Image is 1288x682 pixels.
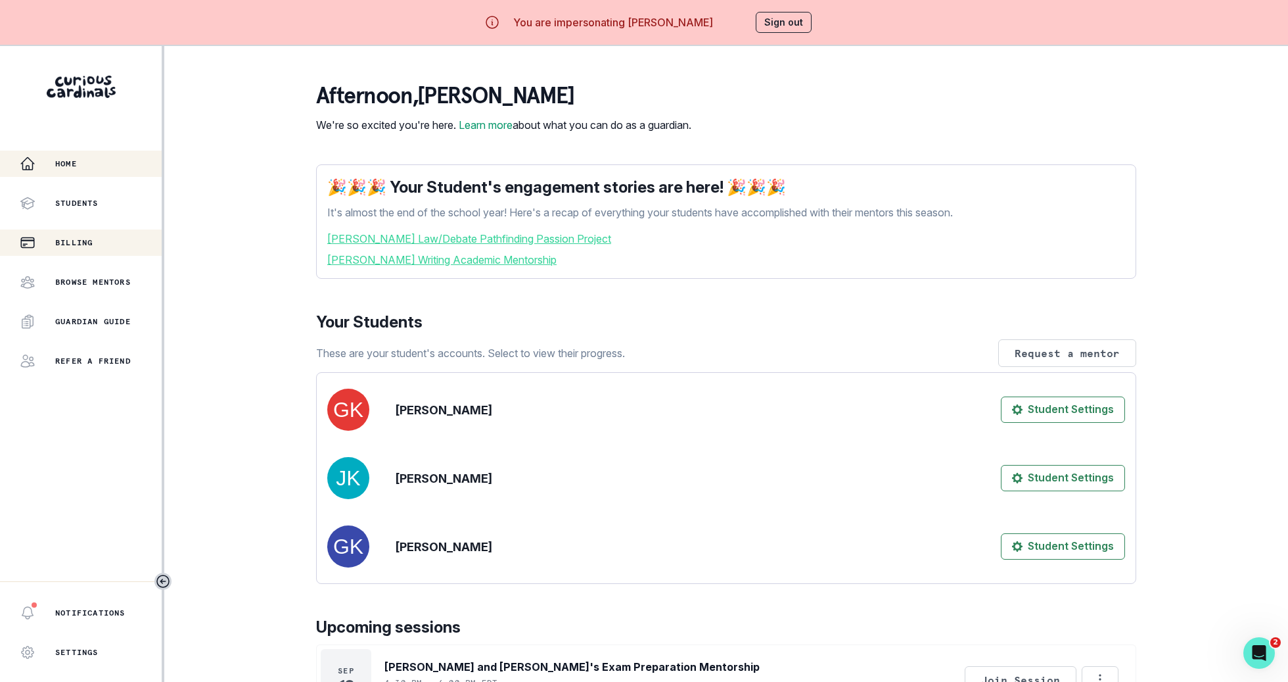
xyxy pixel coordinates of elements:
p: Notifications [55,608,126,618]
p: [PERSON_NAME] [396,401,492,419]
button: Student Settings [1001,397,1125,423]
p: Students [55,198,99,208]
button: Student Settings [1001,533,1125,560]
img: svg [327,389,369,431]
button: Request a mentor [998,339,1136,367]
button: Sign out [756,12,812,33]
p: 🎉🎉🎉 Your Student's engagement stories are here! 🎉🎉🎉 [327,176,1125,199]
p: You are impersonating [PERSON_NAME] [513,14,713,30]
button: Student Settings [1001,465,1125,491]
p: We're so excited you're here. about what you can do as a guardian. [316,117,691,133]
img: Curious Cardinals Logo [47,76,116,98]
p: Home [55,158,77,169]
p: It's almost the end of the school year! Here's a recap of everything your students have accomplis... [327,205,1125,220]
p: Refer a friend [55,356,131,366]
p: These are your student's accounts. Select to view their progress. [316,345,625,361]
a: [PERSON_NAME] Law/Debate Pathfinding Passion Project [327,231,1125,247]
img: svg [327,525,369,568]
button: Toggle sidebar [154,573,172,590]
p: [PERSON_NAME] and [PERSON_NAME]'s Exam Preparation Mentorship [384,659,760,675]
a: [PERSON_NAME] Writing Academic Mentorship [327,252,1125,268]
p: Sep [338,666,354,676]
iframe: Intercom live chat [1243,637,1275,669]
span: 2 [1270,637,1281,648]
p: Upcoming sessions [316,616,1136,639]
p: Browse Mentors [55,277,131,287]
p: Guardian Guide [55,316,131,327]
p: [PERSON_NAME] [396,470,492,487]
img: svg [327,457,369,499]
p: Settings [55,647,99,658]
p: Your Students [316,310,1136,334]
p: [PERSON_NAME] [396,538,492,556]
a: Learn more [459,118,513,132]
p: Billing [55,237,93,248]
p: afternoon , [PERSON_NAME] [316,83,691,109]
